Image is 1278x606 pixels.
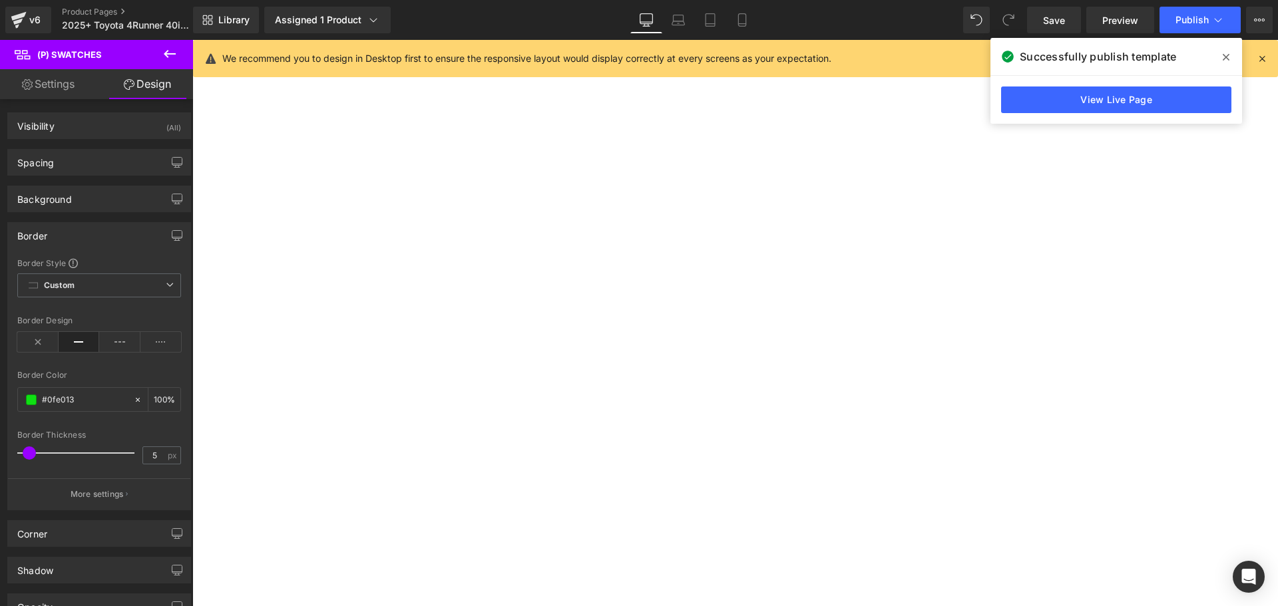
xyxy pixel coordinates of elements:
span: Save [1043,13,1065,27]
button: More settings [8,478,190,510]
div: Border Thickness [17,430,181,440]
span: Library [218,14,250,26]
button: Redo [995,7,1022,33]
span: Preview [1102,13,1138,27]
div: v6 [27,11,43,29]
div: Open Intercom Messenger [1233,561,1265,593]
span: px [168,451,179,460]
a: Preview [1086,7,1154,33]
p: We recommend you to design in Desktop first to ensure the responsive layout would display correct... [222,51,831,66]
input: Color [42,392,127,407]
div: Assigned 1 Product [275,13,380,27]
div: Spacing [17,150,54,168]
a: Design [99,69,196,99]
b: Custom [44,280,75,291]
button: Undo [963,7,990,33]
span: (P) Swatches [37,49,102,60]
div: Shadow [17,557,53,576]
div: Corner [17,521,47,539]
a: Laptop [662,7,694,33]
button: More [1246,7,1273,33]
span: Publish [1175,15,1209,25]
a: Product Pages [62,7,215,17]
div: (All) [166,113,181,135]
a: v6 [5,7,51,33]
div: Border Style [17,257,181,268]
button: Publish [1160,7,1241,33]
div: Border Design [17,316,181,325]
span: 2025+ Toyota 4Runner 40in Light Bar PRO [62,20,190,31]
div: % [148,388,180,411]
div: Background [17,186,72,205]
a: View Live Page [1001,86,1231,113]
div: Visibility [17,113,55,132]
a: Mobile [726,7,758,33]
p: More settings [71,488,124,500]
div: Border Color [17,371,181,380]
a: Desktop [630,7,662,33]
a: Tablet [694,7,726,33]
span: Successfully publish template [1020,49,1176,65]
a: New Library [193,7,259,33]
div: Border [17,223,47,241]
